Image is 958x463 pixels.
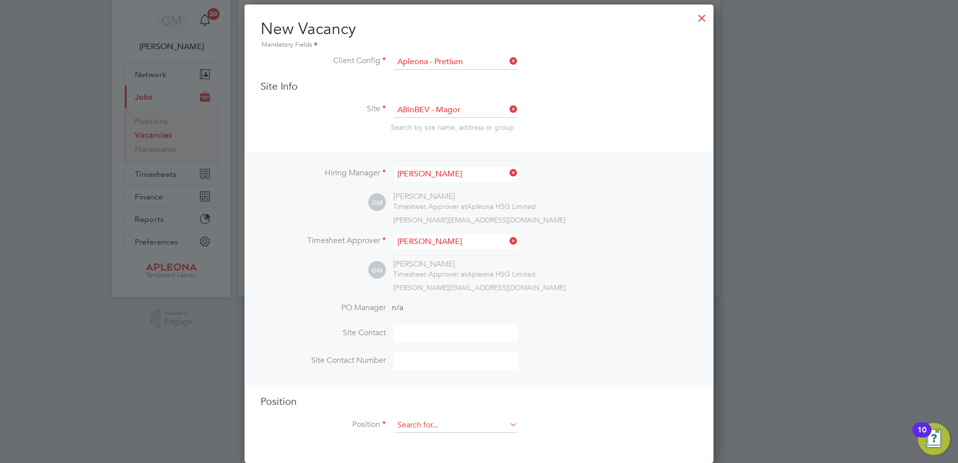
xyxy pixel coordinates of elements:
span: Timesheet Approver at [393,202,467,211]
span: GM [368,194,386,211]
span: Search by site name, address or group [391,123,514,132]
span: GM [368,262,386,279]
div: [PERSON_NAME] [393,259,536,270]
div: Apleona HSG Limited [393,270,536,279]
button: Open Resource Center, 10 new notifications [918,423,950,455]
label: Timesheet Approver [261,236,386,246]
div: 10 [917,430,926,443]
label: Position [261,419,386,430]
label: Site [261,104,386,114]
h3: Position [261,395,697,408]
label: Hiring Manager [261,168,386,178]
span: n/a [392,303,403,313]
span: Timesheet Approver at [393,270,467,279]
h2: New Vacancy [261,19,697,51]
h3: Site Info [261,80,697,93]
input: Search for... [394,235,518,249]
div: Apleona HSG Limited [393,202,536,211]
div: [PERSON_NAME] [393,191,536,202]
label: Client Config [261,56,386,66]
div: Mandatory Fields [261,40,697,51]
label: PO Manager [261,303,386,313]
label: Site Contact Number [261,355,386,366]
label: Site Contact [261,328,386,338]
input: Search for... [394,55,518,70]
input: Search for... [394,103,518,118]
input: Search for... [394,418,518,433]
input: Search for... [394,167,518,181]
span: [PERSON_NAME][EMAIL_ADDRESS][DOMAIN_NAME] [393,283,566,292]
span: [PERSON_NAME][EMAIL_ADDRESS][DOMAIN_NAME] [393,215,566,224]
